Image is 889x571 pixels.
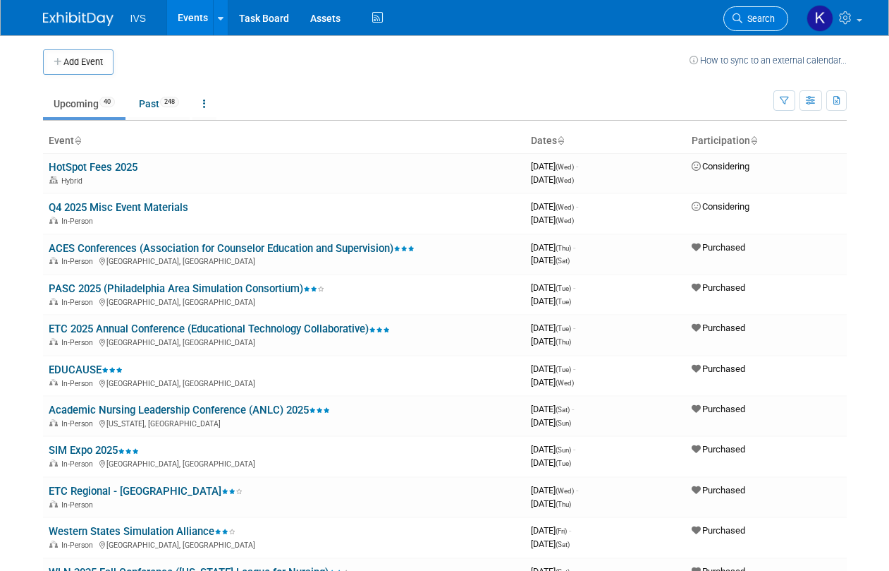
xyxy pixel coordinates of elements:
[531,201,578,212] span: [DATE]
[128,90,190,117] a: Past248
[49,404,330,416] a: Academic Nursing Leadership Conference (ANLC) 2025
[531,377,574,387] span: [DATE]
[573,242,575,253] span: -
[49,525,235,538] a: Western States Simulation Alliance
[49,338,58,345] img: In-Person Event
[807,5,833,32] img: Kate Wroblewski
[49,457,520,469] div: [GEOGRAPHIC_DATA], [GEOGRAPHIC_DATA]
[556,541,570,548] span: (Sat)
[692,485,745,495] span: Purchased
[750,135,757,146] a: Sort by Participation Type
[49,500,58,507] img: In-Person Event
[692,525,745,536] span: Purchased
[742,13,775,24] span: Search
[573,444,575,455] span: -
[556,366,571,373] span: (Tue)
[531,174,574,185] span: [DATE]
[531,296,571,306] span: [DATE]
[556,203,574,211] span: (Wed)
[692,323,745,333] span: Purchased
[573,323,575,333] span: -
[556,284,571,292] span: (Tue)
[573,363,575,374] span: -
[49,201,188,214] a: Q4 2025 Misc Event Materials
[556,459,571,467] span: (Tue)
[49,296,520,307] div: [GEOGRAPHIC_DATA], [GEOGRAPHIC_DATA]
[49,485,243,498] a: ETC Regional - [GEOGRAPHIC_DATA]
[531,161,578,172] span: [DATE]
[61,217,97,226] span: In-Person
[576,201,578,212] span: -
[61,176,87,186] span: Hybrid
[61,338,97,347] span: In-Person
[49,444,139,457] a: SIM Expo 2025
[557,135,564,146] a: Sort by Start Date
[61,298,97,307] span: In-Person
[556,487,574,495] span: (Wed)
[556,244,571,252] span: (Thu)
[692,161,749,172] span: Considering
[531,242,575,253] span: [DATE]
[572,404,574,414] span: -
[556,500,571,508] span: (Thu)
[556,257,570,265] span: (Sat)
[576,485,578,495] span: -
[531,215,574,225] span: [DATE]
[531,485,578,495] span: [DATE]
[531,417,571,428] span: [DATE]
[531,363,575,374] span: [DATE]
[556,298,571,306] span: (Tue)
[61,500,97,510] span: In-Person
[531,457,571,468] span: [DATE]
[686,129,847,153] th: Participation
[49,459,58,467] img: In-Person Event
[692,201,749,212] span: Considering
[160,97,179,107] span: 248
[556,527,567,535] span: (Fri)
[531,282,575,293] span: [DATE]
[573,282,575,293] span: -
[49,217,58,224] img: In-Person Event
[692,404,745,414] span: Purchased
[531,525,571,536] span: [DATE]
[556,176,574,184] span: (Wed)
[43,49,114,75] button: Add Event
[531,323,575,333] span: [DATE]
[556,338,571,346] span: (Thu)
[556,406,570,414] span: (Sat)
[61,541,97,550] span: In-Person
[531,444,575,455] span: [DATE]
[49,242,415,255] a: ACES Conferences (Association for Counselor Education and Supervision)
[556,379,574,387] span: (Wed)
[49,161,137,174] a: HotSpot Fees 2025
[576,161,578,172] span: -
[49,541,58,548] img: In-Person Event
[49,282,324,295] a: PASC 2025 (Philadelphia Area Simulation Consortium)
[49,336,520,347] div: [GEOGRAPHIC_DATA], [GEOGRAPHIC_DATA]
[692,242,745,253] span: Purchased
[692,444,745,455] span: Purchased
[569,525,571,536] span: -
[49,417,520,428] div: [US_STATE], [GEOGRAPHIC_DATA]
[49,377,520,388] div: [GEOGRAPHIC_DATA], [GEOGRAPHIC_DATA]
[689,55,847,66] a: How to sync to an external calendar...
[49,539,520,550] div: [GEOGRAPHIC_DATA], [GEOGRAPHIC_DATA]
[43,90,125,117] a: Upcoming40
[531,255,570,265] span: [DATE]
[692,363,745,374] span: Purchased
[531,404,574,414] span: [DATE]
[531,498,571,509] span: [DATE]
[556,163,574,171] span: (Wed)
[49,419,58,426] img: In-Person Event
[61,459,97,469] span: In-Person
[61,419,97,428] span: In-Person
[531,336,571,347] span: [DATE]
[531,539,570,549] span: [DATE]
[692,282,745,293] span: Purchased
[74,135,81,146] a: Sort by Event Name
[61,379,97,388] span: In-Person
[49,255,520,266] div: [GEOGRAPHIC_DATA], [GEOGRAPHIC_DATA]
[49,176,58,184] img: Hybrid Event
[49,363,123,376] a: EDUCAUSE
[99,97,115,107] span: 40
